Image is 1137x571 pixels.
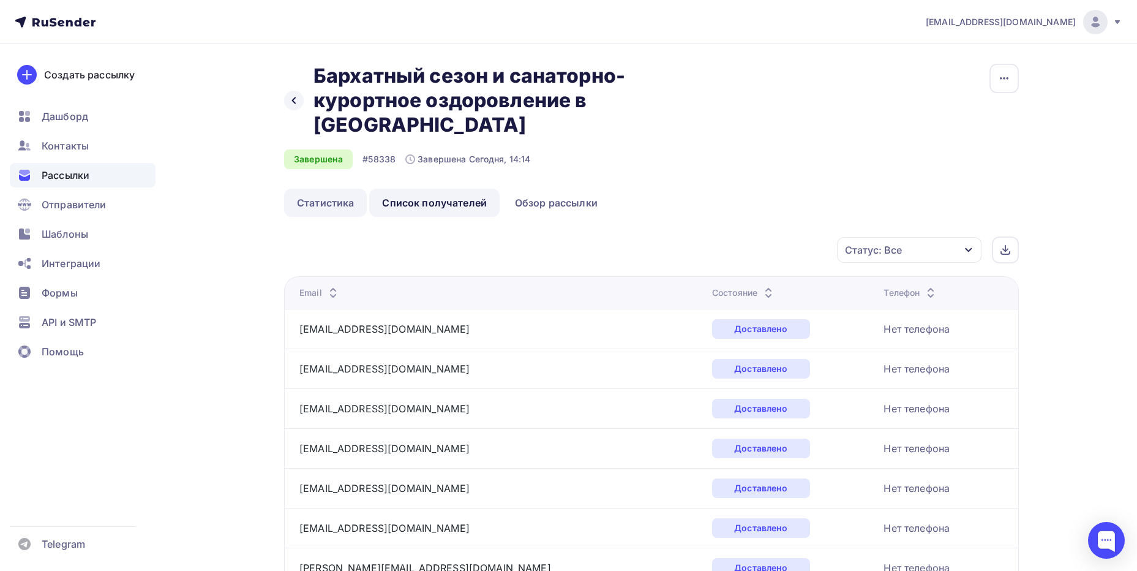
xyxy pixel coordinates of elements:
[42,197,107,212] span: Отправители
[313,64,683,137] h2: Бархатный сезон и санаторно-курортное оздоровление в [GEOGRAPHIC_DATA]
[10,222,156,246] a: Шаблоны
[712,359,810,379] div: Доставлено
[299,403,470,415] a: [EMAIL_ADDRESS][DOMAIN_NAME]
[926,16,1076,28] span: [EMAIL_ADDRESS][DOMAIN_NAME]
[884,287,938,299] div: Телефон
[884,361,950,376] div: Нет телефона
[299,442,470,455] a: [EMAIL_ADDRESS][DOMAIN_NAME]
[299,287,340,299] div: Email
[299,522,470,534] a: [EMAIL_ADDRESS][DOMAIN_NAME]
[884,481,950,496] div: Нет телефона
[284,149,353,169] div: Завершена
[884,521,950,535] div: Нет телефона
[44,67,135,82] div: Создать рассылку
[712,439,810,458] div: Доставлено
[284,189,367,217] a: Статистика
[405,153,530,165] div: Завершена Сегодня, 14:14
[712,518,810,538] div: Доставлено
[299,482,470,494] a: [EMAIL_ADDRESS][DOMAIN_NAME]
[299,363,470,375] a: [EMAIL_ADDRESS][DOMAIN_NAME]
[42,315,96,330] span: API и SMTP
[845,243,902,257] div: Статус: Все
[712,287,776,299] div: Состояние
[926,10,1122,34] a: [EMAIL_ADDRESS][DOMAIN_NAME]
[10,134,156,158] a: Контакты
[369,189,500,217] a: Список получателей
[42,109,88,124] span: Дашборд
[712,319,810,339] div: Доставлено
[42,168,89,183] span: Рассылки
[10,281,156,305] a: Формы
[42,256,100,271] span: Интеграции
[362,153,396,165] div: #58338
[10,163,156,187] a: Рассылки
[884,441,950,456] div: Нет телефона
[712,399,810,418] div: Доставлено
[884,322,950,336] div: Нет телефона
[42,537,85,551] span: Telegram
[42,344,84,359] span: Помощь
[884,401,950,416] div: Нет телефона
[10,192,156,217] a: Отправители
[10,104,156,129] a: Дашборд
[712,478,810,498] div: Доставлено
[502,189,610,217] a: Обзор рассылки
[42,285,78,300] span: Формы
[836,236,982,263] button: Статус: Все
[42,227,88,241] span: Шаблоны
[299,323,470,335] a: [EMAIL_ADDRESS][DOMAIN_NAME]
[42,138,89,153] span: Контакты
